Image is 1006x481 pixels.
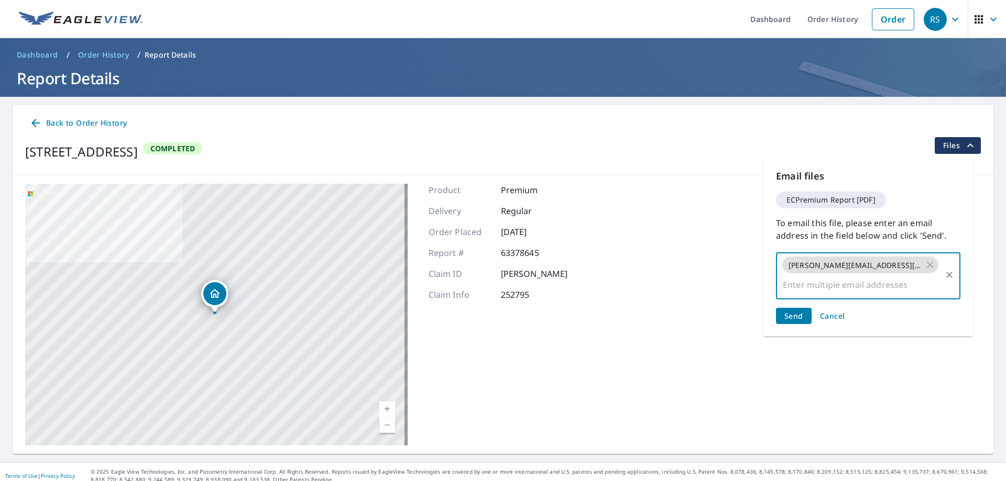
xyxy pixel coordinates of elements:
[776,308,812,324] button: Send
[19,12,143,27] img: EV Logo
[17,50,58,60] span: Dashboard
[429,226,491,238] p: Order Placed
[144,143,202,153] span: Completed
[145,50,196,60] p: Report Details
[429,288,491,301] p: Claim Info
[781,275,940,295] input: Enter multiple email addresses
[784,311,803,321] span: Send
[782,260,927,270] span: [PERSON_NAME][EMAIL_ADDRESS][PERSON_NAME][DOMAIN_NAME]
[501,226,564,238] p: [DATE]
[924,8,947,31] div: RS
[943,139,977,152] span: Files
[776,217,960,242] p: To email this file, please enter an email address in the field below and click 'Send'.
[782,256,938,273] div: [PERSON_NAME][EMAIL_ADDRESS][PERSON_NAME][DOMAIN_NAME]
[5,472,38,479] a: Terms of Use
[820,311,845,321] span: Cancel
[942,267,957,282] button: Clear
[137,49,140,61] li: /
[501,184,564,196] p: Premium
[379,401,395,417] a: Current Level 17, Zoom In
[501,247,564,259] p: 63378645
[776,169,960,183] p: Email files
[29,117,127,130] span: Back to Order History
[41,472,75,479] a: Privacy Policy
[429,205,491,217] p: Delivery
[74,47,133,63] a: Order History
[501,288,564,301] p: 252795
[501,205,564,217] p: Regular
[78,50,129,60] span: Order History
[13,47,993,63] nav: breadcrumb
[25,142,138,161] div: [STREET_ADDRESS]
[429,184,491,196] p: Product
[5,473,75,479] p: |
[25,114,131,133] a: Back to Order History
[429,267,491,280] p: Claim ID
[872,8,914,30] a: Order
[67,49,70,61] li: /
[780,196,882,204] span: ECPremium Report [PDF]
[201,280,228,312] div: Dropped pin, building 1, Residential property, 13412 Kinross Blvd Louisville, KY 40272
[13,47,62,63] a: Dashboard
[501,267,568,280] p: [PERSON_NAME]
[13,68,993,89] h1: Report Details
[429,247,491,259] p: Report #
[816,308,849,324] button: Cancel
[379,417,395,433] a: Current Level 17, Zoom Out
[934,137,981,154] button: filesDropdownBtn-63378645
